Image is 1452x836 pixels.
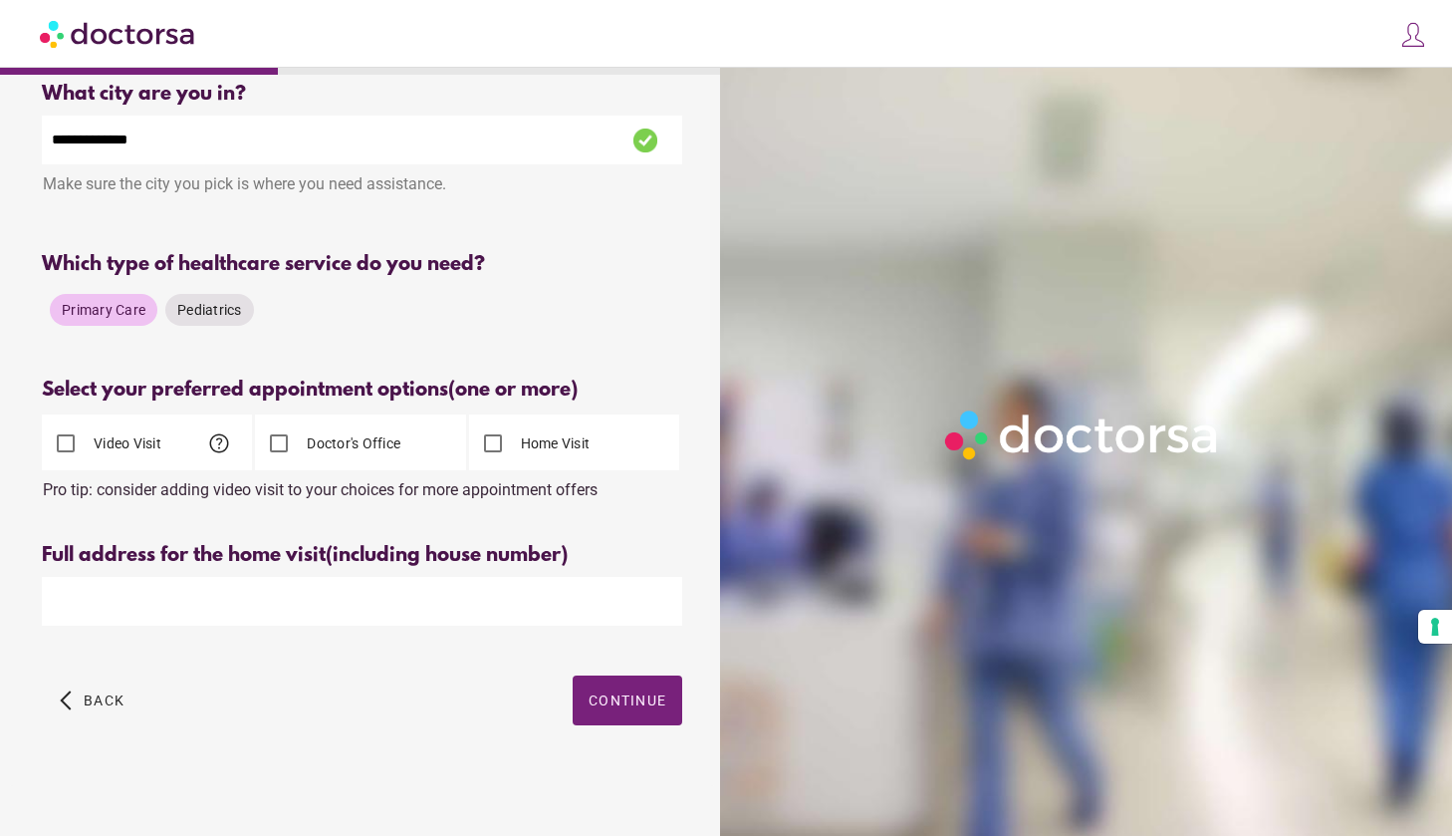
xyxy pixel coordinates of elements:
[42,83,682,106] div: What city are you in?
[303,433,400,453] label: Doctor's Office
[40,11,197,56] img: Doctorsa.com
[937,403,1228,467] img: Logo-Doctorsa-trans-White-partial-flat.png
[42,253,682,276] div: Which type of healthcare service do you need?
[589,693,666,708] span: Continue
[62,302,145,318] span: Primary Care
[207,431,231,455] span: help
[448,379,578,402] span: (one or more)
[90,433,161,453] label: Video Visit
[52,676,132,725] button: arrow_back_ios Back
[1399,21,1427,49] img: icons8-customer-100.png
[177,302,242,318] span: Pediatrics
[573,676,682,725] button: Continue
[42,164,682,208] div: Make sure the city you pick is where you need assistance.
[1418,610,1452,644] button: Your consent preferences for tracking technologies
[42,544,682,567] div: Full address for the home visit
[326,544,568,567] span: (including house number)
[517,433,591,453] label: Home Visit
[84,693,124,708] span: Back
[42,379,682,402] div: Select your preferred appointment options
[42,470,682,499] div: Pro tip: consider adding video visit to your choices for more appointment offers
